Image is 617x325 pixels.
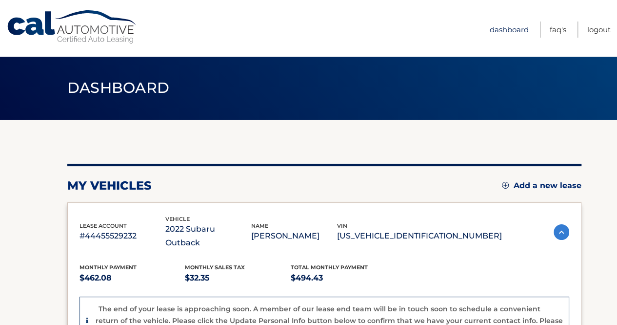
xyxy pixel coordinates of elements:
span: name [251,222,268,229]
p: $32.35 [185,271,291,285]
a: Dashboard [490,22,529,38]
a: Cal Automotive [6,10,138,44]
span: vin [337,222,347,229]
span: lease account [80,222,127,229]
p: [US_VEHICLE_IDENTIFICATION_NUMBER] [337,229,502,243]
span: Total Monthly Payment [291,264,368,271]
a: FAQ's [550,22,566,38]
span: Monthly Payment [80,264,137,271]
img: accordion-active.svg [554,224,569,240]
p: #44455529232 [80,229,165,243]
p: [PERSON_NAME] [251,229,337,243]
a: Add a new lease [502,181,581,191]
p: $494.43 [291,271,397,285]
p: 2022 Subaru Outback [165,222,251,250]
span: vehicle [165,216,190,222]
p: $462.08 [80,271,185,285]
span: Dashboard [67,79,170,97]
span: Monthly sales Tax [185,264,245,271]
img: add.svg [502,182,509,189]
a: Logout [587,22,611,38]
h2: my vehicles [67,178,152,193]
